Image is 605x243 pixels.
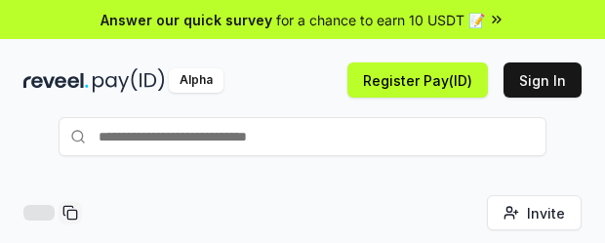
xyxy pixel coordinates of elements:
button: Sign In [504,62,582,98]
div: Alpha [169,68,223,93]
button: Invite [487,195,582,230]
span: for a chance to earn 10 USDT 📝 [276,10,485,30]
span: Answer our quick survey [101,10,272,30]
button: Register Pay(ID) [347,62,488,98]
img: reveel_dark [23,68,89,93]
span: Invite [527,203,565,223]
img: pay_id [93,68,165,93]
